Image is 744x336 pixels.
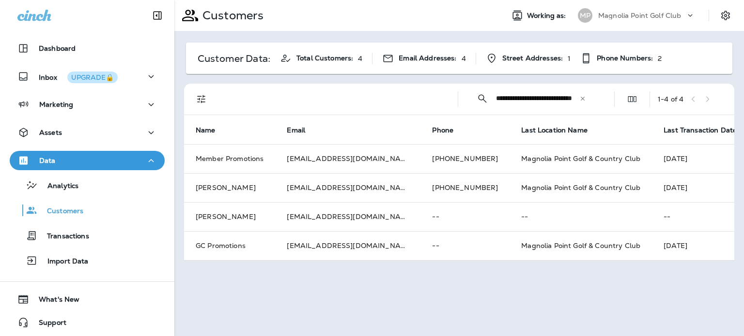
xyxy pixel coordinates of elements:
p: Assets [39,129,62,136]
span: Name [196,126,216,134]
div: UPGRADE🔒 [71,74,114,81]
button: Transactions [10,225,165,246]
span: Support [29,319,66,330]
p: -- [521,213,640,220]
p: Magnolia Point Golf Club [598,12,681,19]
button: Edit Fields [622,89,642,109]
button: Assets [10,123,165,142]
p: 1 [568,55,571,62]
td: [EMAIL_ADDRESS][DOMAIN_NAME] [275,202,420,231]
button: Dashboard [10,39,165,58]
span: Email Addresses: [399,54,456,62]
button: Customers [10,200,165,220]
div: MP [578,8,592,23]
span: Last Transaction Date [664,126,737,134]
button: Data [10,151,165,170]
p: Inbox [39,72,118,82]
button: Collapse Search [473,89,492,108]
span: Magnolia Point Golf & Country Club [521,183,640,192]
button: UPGRADE🔒 [67,72,118,83]
td: [PERSON_NAME] [184,173,275,202]
div: 1 - 4 of 4 [658,95,683,103]
td: [PHONE_NUMBER] [420,144,510,173]
button: Settings [717,7,734,24]
span: Magnolia Point Golf & Country Club [521,154,640,163]
td: [PHONE_NUMBER] [420,173,510,202]
p: 2 [658,55,662,62]
p: -- [432,242,498,249]
button: Filters [192,89,211,109]
p: 4 [462,55,466,62]
p: Data [39,157,56,164]
button: Analytics [10,175,165,195]
span: Street Addresses: [502,54,563,62]
span: Name [196,126,228,134]
span: Last Location Name [521,126,588,134]
p: Transactions [37,232,89,241]
span: What's New [29,295,79,307]
td: GC Promotions [184,231,275,260]
span: Phone [432,126,453,134]
p: Analytics [38,182,78,191]
button: What's New [10,290,165,309]
p: 4 [358,55,362,62]
p: Customers [199,8,263,23]
span: Email [287,126,305,134]
span: Last Location Name [521,126,600,134]
p: Marketing [39,101,73,108]
button: Marketing [10,95,165,114]
button: Import Data [10,250,165,271]
td: [EMAIL_ADDRESS][DOMAIN_NAME] [275,144,420,173]
button: InboxUPGRADE🔒 [10,67,165,86]
span: Total Customers: [296,54,353,62]
td: Member Promotions [184,144,275,173]
button: Collapse Sidebar [144,6,171,25]
span: Magnolia Point Golf & Country Club [521,241,640,250]
td: [EMAIL_ADDRESS][DOMAIN_NAME] [275,173,420,202]
p: Dashboard [39,44,76,52]
button: Support [10,313,165,332]
p: Customer Data: [198,55,270,62]
span: Phone [432,126,466,134]
span: Working as: [527,12,568,20]
p: Customers [37,207,83,216]
td: [PERSON_NAME] [184,202,275,231]
span: Email [287,126,318,134]
p: Import Data [38,257,89,266]
p: -- [432,213,498,220]
td: [EMAIL_ADDRESS][DOMAIN_NAME] [275,231,420,260]
span: Phone Numbers: [597,54,653,62]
